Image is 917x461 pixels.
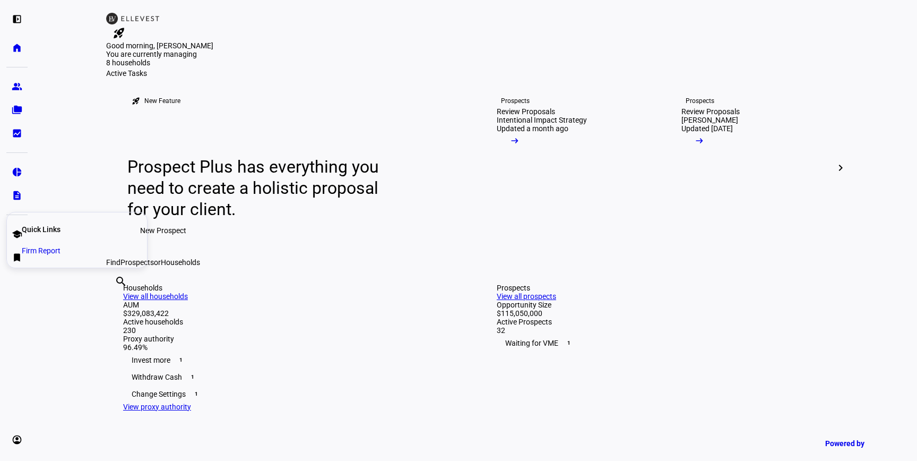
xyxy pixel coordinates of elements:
[6,185,28,206] a: description
[664,78,841,258] a: ProspectsReview Proposals[PERSON_NAME]Updated [DATE]
[497,292,556,301] a: View all prospects
[106,50,197,58] span: You are currently managing
[192,390,201,398] span: 1
[565,339,573,347] span: 1
[106,41,845,50] div: Good morning, [PERSON_NAME]
[127,156,389,220] div: Prospect Plus has everything you need to create a holistic proposal for your client.
[820,433,901,453] a: Powered by
[6,99,28,121] a: folder_copy
[681,124,733,133] div: Updated [DATE]
[123,318,454,326] div: Active households
[480,78,656,258] a: ProspectsReview ProposalsIntentional Impact StrategyUpdated a month ago
[106,58,212,69] div: 8 households
[497,116,587,124] div: Intentional Impact Strategy
[106,69,845,78] div: Active Tasks
[140,220,186,241] span: New Prospect
[12,42,22,53] eth-mat-symbol: home
[681,107,740,116] div: Review Proposals
[12,14,22,24] eth-mat-symbol: left_panel_open
[12,105,22,115] eth-mat-symbol: folder_copy
[123,386,454,403] div: Change Settings
[123,335,454,343] div: Proxy authority
[6,76,28,97] a: group
[681,116,738,124] div: [PERSON_NAME]
[13,240,141,261] a: Firm Report
[123,284,454,292] div: Households
[12,128,22,139] eth-mat-symbol: bid_landscape
[497,284,828,292] div: Prospects
[509,135,520,146] mat-icon: arrow_right_alt
[12,434,22,445] eth-mat-symbol: account_circle
[123,301,454,309] div: AUM
[123,403,191,411] a: View proxy authority
[132,97,140,105] mat-icon: rocket_launch
[123,343,454,352] div: 96.49%
[6,37,28,58] a: home
[834,161,847,174] mat-icon: chevron_right
[497,107,555,116] div: Review Proposals
[127,220,199,241] button: New Prospect
[694,135,705,146] mat-icon: arrow_right_alt
[123,292,188,301] a: View all households
[12,81,22,92] eth-mat-symbol: group
[177,356,185,364] span: 1
[497,318,828,326] div: Active Prospects
[13,219,141,240] li: Quick Links
[106,258,845,267] div: Find or
[123,352,454,369] div: Invest more
[497,124,568,133] div: Updated a month ago
[497,326,828,335] div: 32
[501,97,530,105] div: Prospects
[497,309,828,318] div: $115,050,000
[12,190,22,201] eth-mat-symbol: description
[115,289,117,302] input: Enter name of prospect or household
[497,301,828,309] div: Opportunity Size
[12,167,22,177] eth-mat-symbol: pie_chart
[6,161,28,183] a: pie_chart
[123,326,454,335] div: 230
[22,245,60,256] span: Firm Report
[188,373,197,381] span: 1
[686,97,714,105] div: Prospects
[144,97,180,105] div: New Feature
[161,258,200,267] span: Households
[497,335,828,352] div: Waiting for VME
[123,369,454,386] div: Withdraw Cash
[115,275,127,288] mat-icon: search
[6,123,28,144] a: bid_landscape
[113,27,125,39] mat-icon: rocket_launch
[123,309,454,318] div: $329,083,422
